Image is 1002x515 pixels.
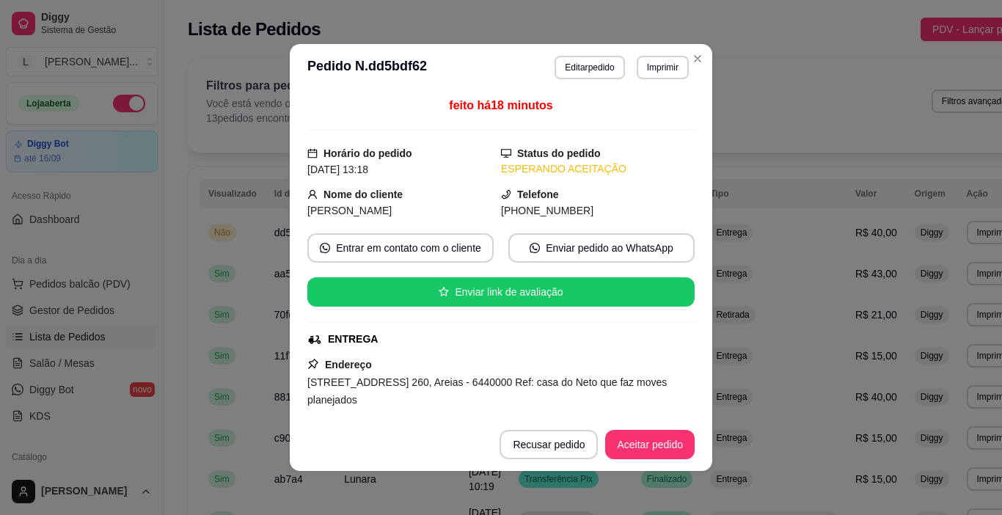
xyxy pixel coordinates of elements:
strong: Nome do cliente [323,189,403,200]
span: calendar [307,148,318,158]
button: whats-appEntrar em contato com o cliente [307,233,494,263]
strong: Horário do pedido [323,147,412,159]
span: [STREET_ADDRESS] 260, Areias - 6440000 Ref: casa do Neto que faz moves planejados [307,376,667,406]
span: whats-app [320,243,330,253]
span: desktop [501,148,511,158]
button: Editarpedido [555,56,624,79]
span: whats-app [530,243,540,253]
span: user [307,189,318,200]
button: whats-appEnviar pedido ao WhatsApp [508,233,695,263]
span: [PERSON_NAME] [307,205,392,216]
button: Imprimir [637,56,689,79]
strong: Endereço [325,359,372,370]
button: Close [686,47,709,70]
span: [PHONE_NUMBER] [501,205,593,216]
strong: Telefone [517,189,559,200]
h3: Pedido N. dd5bdf62 [307,56,427,79]
span: feito há 18 minutos [449,99,552,112]
button: Recusar pedido [500,430,598,459]
strong: Status do pedido [517,147,601,159]
span: [DATE] 13:18 [307,164,368,175]
div: ENTREGA [328,332,378,347]
span: phone [501,189,511,200]
div: ESPERANDO ACEITAÇÃO [501,161,695,177]
span: star [439,287,449,297]
span: pushpin [307,358,319,370]
button: starEnviar link de avaliação [307,277,695,307]
button: Aceitar pedido [605,430,695,459]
